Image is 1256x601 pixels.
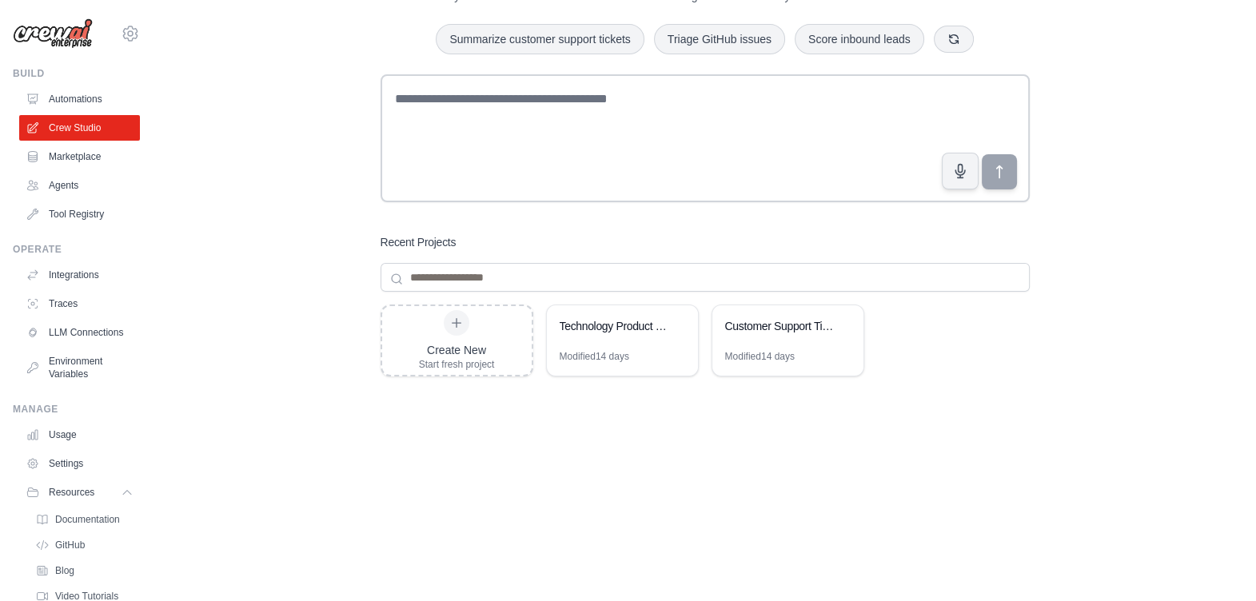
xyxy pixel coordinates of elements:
a: Automations [19,86,140,112]
a: LLM Connections [19,320,140,345]
div: Modified 14 days [560,350,629,363]
a: Crew Studio [19,115,140,141]
button: Triage GitHub issues [654,24,785,54]
span: Blog [55,564,74,577]
a: Traces [19,291,140,316]
iframe: Chat Widget [1176,524,1256,601]
a: Documentation [29,508,140,531]
div: Manage [13,403,140,416]
div: Start fresh project [419,358,495,371]
button: Resources [19,480,140,505]
div: Technology Product Research & Analysis [560,318,669,334]
a: Settings [19,451,140,476]
button: Click to speak your automation idea [942,153,979,189]
a: Marketplace [19,144,140,169]
a: Usage [19,422,140,448]
button: Get new suggestions [934,26,974,53]
a: Environment Variables [19,348,140,387]
img: Logo [13,18,93,49]
div: Operate [13,243,140,256]
h3: Recent Projects [381,234,457,250]
a: Integrations [19,262,140,288]
div: Customer Support Ticket Automation [725,318,835,334]
div: Build [13,67,140,80]
div: Modified 14 days [725,350,795,363]
span: Resources [49,486,94,499]
div: Create New [419,342,495,358]
span: GitHub [55,539,85,551]
a: Agents [19,173,140,198]
a: Tool Registry [19,201,140,227]
button: Score inbound leads [795,24,924,54]
a: Blog [29,559,140,582]
span: Documentation [55,513,120,526]
button: Summarize customer support tickets [436,24,644,54]
a: GitHub [29,534,140,556]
